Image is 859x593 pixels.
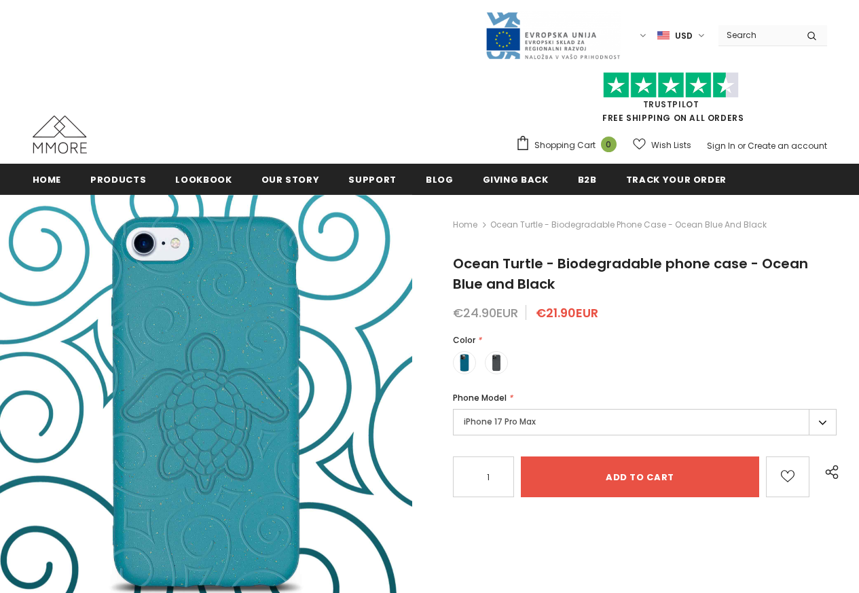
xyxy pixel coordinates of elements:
a: B2B [578,164,597,194]
span: Color [453,334,475,346]
a: Giving back [483,164,549,194]
a: Track your order [626,164,727,194]
a: Our Story [261,164,320,194]
input: Search Site [718,25,797,45]
a: support [348,164,397,194]
a: Javni Razpis [485,29,621,41]
span: 0 [601,137,617,152]
a: Shopping Cart 0 [515,135,623,156]
a: Create an account [748,140,827,151]
span: Ocean Turtle - Biodegradable phone case - Ocean Blue and Black [453,254,808,293]
span: Our Story [261,173,320,186]
span: support [348,173,397,186]
img: Trust Pilot Stars [603,72,739,98]
a: Trustpilot [643,98,699,110]
span: Ocean Turtle - Biodegradable phone case - Ocean Blue and Black [490,217,767,233]
span: B2B [578,173,597,186]
a: Sign In [707,140,735,151]
span: Shopping Cart [534,139,596,152]
a: Products [90,164,146,194]
input: Add to cart [521,456,759,497]
span: Products [90,173,146,186]
img: Javni Razpis [485,11,621,60]
span: USD [675,29,693,43]
span: Track your order [626,173,727,186]
span: Giving back [483,173,549,186]
span: Lookbook [175,173,232,186]
span: FREE SHIPPING ON ALL ORDERS [515,78,827,124]
span: Home [33,173,62,186]
a: Home [453,217,477,233]
label: iPhone 17 Pro Max [453,409,837,435]
a: Wish Lists [633,133,691,157]
a: Blog [426,164,454,194]
img: MMORE Cases [33,115,87,154]
a: Lookbook [175,164,232,194]
span: Wish Lists [651,139,691,152]
span: €21.90EUR [536,304,598,321]
a: Home [33,164,62,194]
span: €24.90EUR [453,304,518,321]
img: USD [657,30,670,41]
span: Blog [426,173,454,186]
span: or [737,140,746,151]
span: Phone Model [453,392,507,403]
